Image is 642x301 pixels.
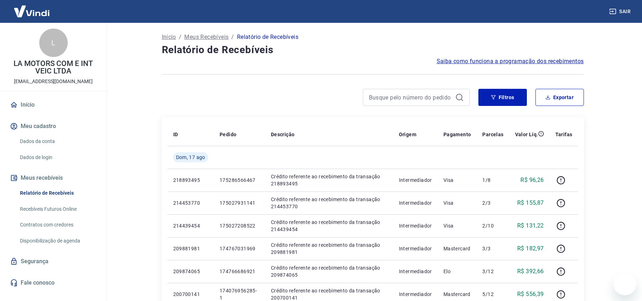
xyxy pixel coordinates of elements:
[14,78,93,85] p: [EMAIL_ADDRESS][DOMAIN_NAME]
[517,199,544,207] p: R$ 155,87
[613,272,636,295] iframe: Botão para abrir a janela de mensagens
[399,268,432,275] p: Intermediador
[399,177,432,184] p: Intermediador
[9,0,55,22] img: Vindi
[443,177,471,184] p: Visa
[220,245,260,252] p: 174767031969
[9,254,98,269] a: Segurança
[17,134,98,149] a: Dados da conta
[231,33,234,41] p: /
[482,222,503,229] p: 2/10
[220,177,260,184] p: 175286566467
[9,97,98,113] a: Início
[220,222,260,229] p: 175027208522
[399,245,432,252] p: Intermediador
[482,291,503,298] p: 5/12
[608,5,633,18] button: Sair
[555,131,572,138] p: Tarifas
[220,268,260,275] p: 174766686921
[271,264,387,279] p: Crédito referente ao recebimento da transação 209874065
[17,186,98,200] a: Relatório de Recebíveis
[162,33,176,41] a: Início
[162,43,584,57] h4: Relatório de Recebíveis
[517,267,544,276] p: R$ 392,66
[535,89,584,106] button: Exportar
[517,221,544,230] p: R$ 131,22
[6,60,101,75] p: LA MOTORS COM E INT VEIC LTDA
[9,118,98,134] button: Meu cadastro
[271,241,387,256] p: Crédito referente ao recebimento da transação 209881981
[176,154,205,161] span: Dom, 17 ago
[443,245,471,252] p: Mastercard
[179,33,181,41] p: /
[271,173,387,187] p: Crédito referente ao recebimento da transação 218893495
[399,131,416,138] p: Origem
[520,176,544,184] p: R$ 96,26
[271,131,295,138] p: Descrição
[173,199,208,206] p: 214453770
[173,131,178,138] p: ID
[399,291,432,298] p: Intermediador
[17,218,98,232] a: Contratos com credores
[17,234,98,248] a: Disponibilização de agenda
[9,275,98,291] a: Fale conosco
[437,57,584,66] a: Saiba como funciona a programação dos recebimentos
[482,199,503,206] p: 2/3
[17,150,98,165] a: Dados de login
[482,268,503,275] p: 3/12
[173,222,208,229] p: 214439454
[517,244,544,253] p: R$ 182,97
[515,131,538,138] p: Valor Líq.
[220,131,236,138] p: Pedido
[173,177,208,184] p: 218893495
[369,92,452,103] input: Busque pelo número do pedido
[237,33,298,41] p: Relatório de Recebíveis
[482,245,503,252] p: 3/3
[9,170,98,186] button: Meus recebíveis
[478,89,527,106] button: Filtros
[173,291,208,298] p: 200700141
[184,33,228,41] a: Meus Recebíveis
[271,196,387,210] p: Crédito referente ao recebimento da transação 214453770
[399,222,432,229] p: Intermediador
[443,222,471,229] p: Visa
[482,131,503,138] p: Parcelas
[173,268,208,275] p: 209874065
[443,268,471,275] p: Elo
[220,199,260,206] p: 175027931141
[482,177,503,184] p: 1/8
[443,199,471,206] p: Visa
[517,290,544,299] p: R$ 556,39
[173,245,208,252] p: 209881981
[443,131,471,138] p: Pagamento
[399,199,432,206] p: Intermediador
[443,291,471,298] p: Mastercard
[39,29,68,57] div: L
[271,219,387,233] p: Crédito referente ao recebimento da transação 214439454
[17,202,98,216] a: Recebíveis Futuros Online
